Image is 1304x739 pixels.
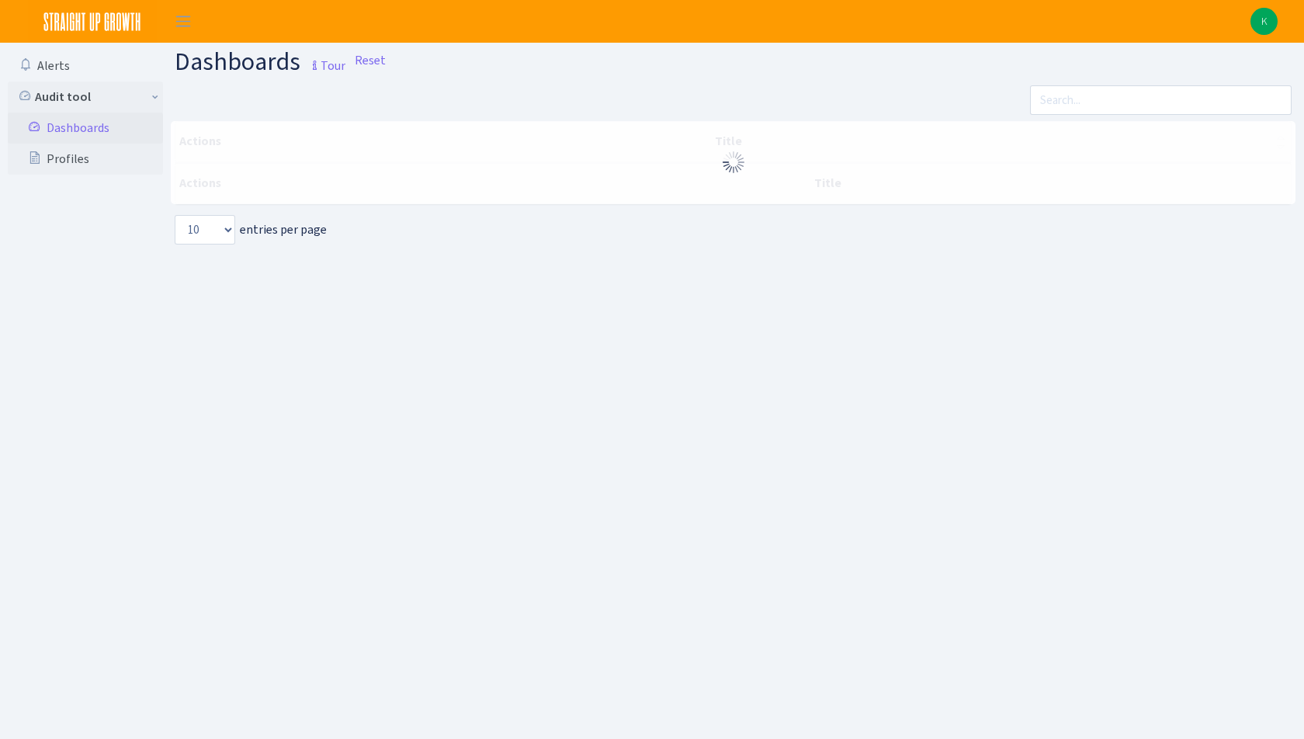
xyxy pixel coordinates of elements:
[300,45,345,78] a: Tour
[175,215,327,245] label: entries per page
[305,53,345,79] small: Tour
[1250,8,1278,35] a: K
[164,9,203,34] button: Toggle navigation
[355,51,386,70] a: Reset
[721,150,746,175] img: Processing...
[8,113,163,144] a: Dashboards
[175,215,235,245] select: entries per page
[1250,8,1278,35] img: Kenzie Smith
[175,49,345,79] h1: Dashboards
[8,50,163,82] a: Alerts
[8,82,163,113] a: Audit tool
[8,144,163,175] a: Profiles
[1030,85,1292,115] input: Search...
